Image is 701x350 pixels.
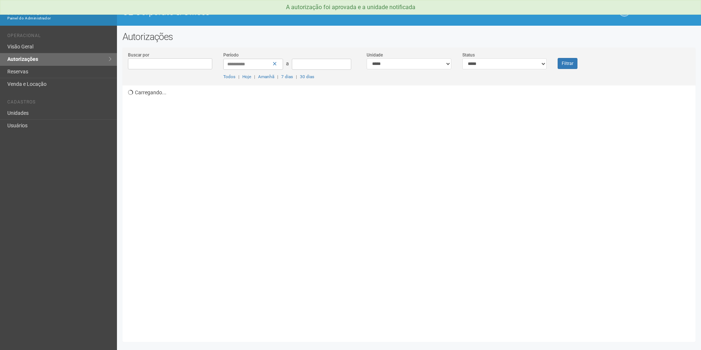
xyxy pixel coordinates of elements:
[128,52,149,58] label: Buscar por
[286,61,289,66] span: a
[238,74,239,79] span: |
[7,33,111,41] li: Operacional
[7,99,111,107] li: Cadastros
[242,74,251,79] a: Hoje
[122,31,696,42] h2: Autorizações
[300,74,314,79] a: 30 dias
[128,85,696,336] div: Carregando...
[367,52,383,58] label: Unidade
[254,74,255,79] span: |
[7,15,111,22] div: Painel do Administrador
[122,7,404,17] h1: O2 Corporate & Offices
[223,74,235,79] a: Todos
[462,52,475,58] label: Status
[296,74,297,79] span: |
[277,74,278,79] span: |
[223,52,239,58] label: Período
[558,58,577,69] button: Filtrar
[258,74,274,79] a: Amanhã
[281,74,293,79] a: 7 dias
